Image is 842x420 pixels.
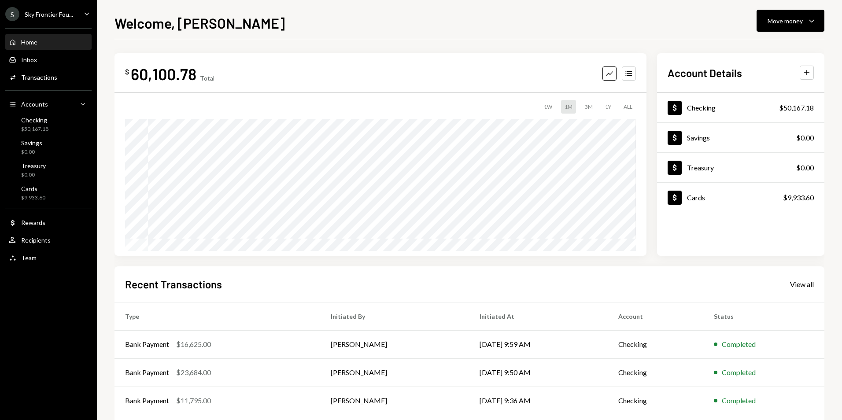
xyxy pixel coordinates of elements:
[5,52,92,67] a: Inbox
[21,219,45,226] div: Rewards
[21,185,45,192] div: Cards
[125,277,222,291] h2: Recent Transactions
[200,74,214,82] div: Total
[5,232,92,248] a: Recipients
[687,133,710,142] div: Savings
[125,339,169,350] div: Bank Payment
[602,100,615,114] div: 1Y
[5,69,92,85] a: Transactions
[722,339,756,350] div: Completed
[320,358,469,387] td: [PERSON_NAME]
[469,330,608,358] td: [DATE] 9:59 AM
[5,114,92,135] a: Checking$50,167.18
[779,103,814,113] div: $50,167.18
[21,38,37,46] div: Home
[469,358,608,387] td: [DATE] 9:50 AM
[608,358,703,387] td: Checking
[21,148,42,156] div: $0.00
[114,302,320,330] th: Type
[687,103,716,112] div: Checking
[657,153,824,182] a: Treasury$0.00
[5,214,92,230] a: Rewards
[21,236,51,244] div: Recipients
[320,387,469,415] td: [PERSON_NAME]
[783,192,814,203] div: $9,933.60
[687,163,714,172] div: Treasury
[25,11,73,18] div: Sky Frontier Fou...
[176,395,211,406] div: $11,795.00
[581,100,596,114] div: 3M
[21,139,42,147] div: Savings
[21,171,46,179] div: $0.00
[469,302,608,330] th: Initiated At
[176,367,211,378] div: $23,684.00
[21,116,48,124] div: Checking
[657,183,824,212] a: Cards$9,933.60
[668,66,742,80] h2: Account Details
[608,302,703,330] th: Account
[608,387,703,415] td: Checking
[608,330,703,358] td: Checking
[657,123,824,152] a: Savings$0.00
[5,159,92,181] a: Treasury$0.00
[722,395,756,406] div: Completed
[131,64,196,84] div: 60,100.78
[21,162,46,169] div: Treasury
[790,280,814,289] div: View all
[796,162,814,173] div: $0.00
[757,10,824,32] button: Move money
[5,136,92,158] a: Savings$0.00
[5,34,92,50] a: Home
[722,367,756,378] div: Completed
[561,100,576,114] div: 1M
[657,93,824,122] a: Checking$50,167.18
[320,330,469,358] td: [PERSON_NAME]
[21,194,45,202] div: $9,933.60
[5,96,92,112] a: Accounts
[21,254,37,262] div: Team
[176,339,211,350] div: $16,625.00
[21,56,37,63] div: Inbox
[620,100,636,114] div: ALL
[703,302,824,330] th: Status
[21,125,48,133] div: $50,167.18
[540,100,556,114] div: 1W
[21,74,57,81] div: Transactions
[320,302,469,330] th: Initiated By
[796,133,814,143] div: $0.00
[125,395,169,406] div: Bank Payment
[114,14,285,32] h1: Welcome, [PERSON_NAME]
[5,182,92,203] a: Cards$9,933.60
[21,100,48,108] div: Accounts
[768,16,803,26] div: Move money
[125,67,129,76] div: $
[687,193,705,202] div: Cards
[469,387,608,415] td: [DATE] 9:36 AM
[125,367,169,378] div: Bank Payment
[790,279,814,289] a: View all
[5,7,19,21] div: S
[5,250,92,265] a: Team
